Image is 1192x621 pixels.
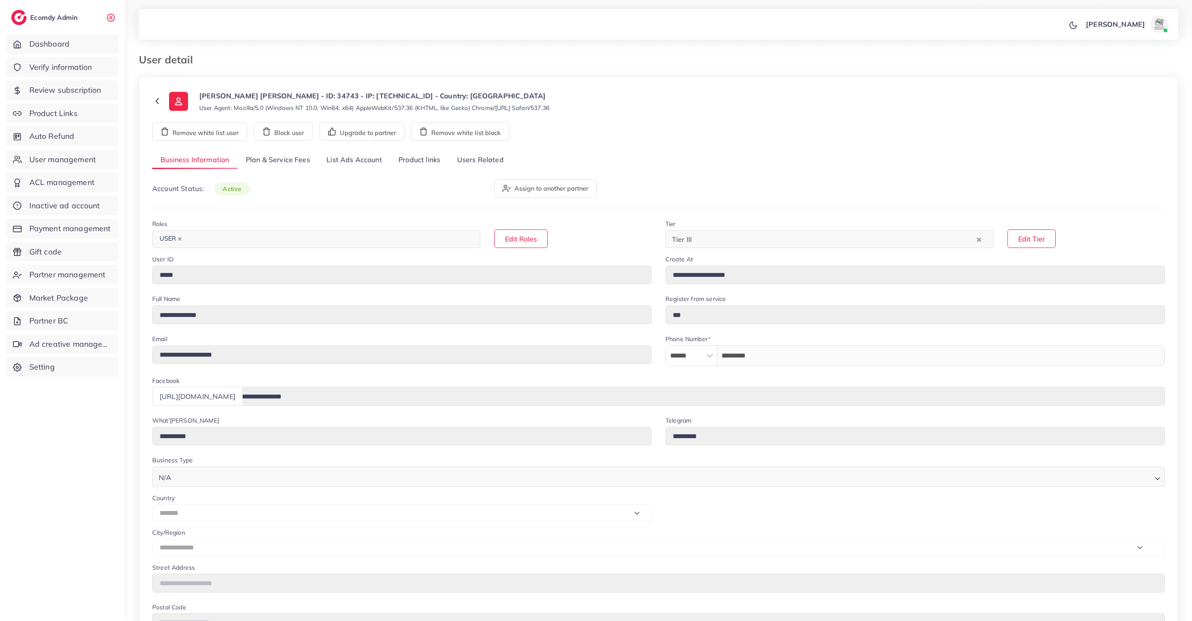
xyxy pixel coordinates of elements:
[29,361,55,373] span: Setting
[169,92,188,111] img: ic-user-info.36bf1079.svg
[6,242,119,262] a: Gift code
[665,220,676,228] label: Tier
[494,179,597,198] button: Assign to another partner
[199,91,549,101] p: [PERSON_NAME] [PERSON_NAME] - ID: 34743 - IP: [TECHNICAL_ID] - Country: [GEOGRAPHIC_DATA]
[152,230,480,248] div: Search for option
[152,183,250,194] p: Account Status:
[29,62,92,73] span: Verify information
[156,233,186,245] span: USER
[152,456,193,464] label: Business Type
[254,122,313,141] button: Block user
[411,122,509,141] button: Remove white list block
[152,528,185,537] label: City/Region
[6,80,119,100] a: Review subscription
[6,196,119,216] a: Inactive ad account
[152,603,186,612] label: Postal Code
[152,295,180,303] label: Full Name
[665,230,994,248] div: Search for option
[30,13,80,22] h2: Ecomdy Admin
[29,339,112,350] span: Ad creative management
[6,150,119,169] a: User management
[6,334,119,354] a: Ad creative management
[6,265,119,285] a: Partner management
[6,357,119,377] a: Setting
[6,219,119,238] a: Payment management
[390,151,449,169] a: Product links
[152,467,1165,487] div: Search for option
[29,292,88,304] span: Market Package
[665,335,711,343] label: Phone Number
[29,38,69,50] span: Dashboard
[174,469,1151,484] input: Search for option
[187,232,469,246] input: Search for option
[11,10,80,25] a: logoEcomdy Admin
[29,315,69,326] span: Partner BC
[152,122,247,141] button: Remove white list user
[1081,16,1171,33] a: [PERSON_NAME]avatar
[318,151,390,169] a: List Ads Account
[1086,19,1145,29] p: [PERSON_NAME]
[157,471,173,484] span: N/A
[152,416,219,425] label: What'[PERSON_NAME]
[449,151,511,169] a: Users Related
[29,246,62,257] span: Gift code
[152,255,173,263] label: User ID
[320,122,405,141] button: Upgrade to partner
[6,172,119,192] a: ACL management
[238,151,318,169] a: Plan & Service Fees
[199,103,549,112] small: User Agent: Mozilla/5.0 (Windows NT 10.0; Win64; x64) AppleWebKit/537.36 (KHTML, like Gecko) Chro...
[178,237,182,241] button: Deselect USER
[214,182,250,195] span: active
[152,494,175,502] label: Country
[6,34,119,54] a: Dashboard
[152,220,167,228] label: Roles
[6,57,119,77] a: Verify information
[6,288,119,308] a: Market Package
[11,10,27,25] img: logo
[6,126,119,146] a: Auto Refund
[152,335,167,343] label: Email
[29,154,96,165] span: User management
[670,233,693,246] span: Tier III
[29,108,78,119] span: Product Links
[29,131,75,142] span: Auto Refund
[1007,229,1056,248] button: Edit Tier
[665,255,693,263] label: Create At
[977,234,981,244] button: Clear Selected
[152,151,238,169] a: Business Information
[494,229,548,248] button: Edit Roles
[694,232,975,246] input: Search for option
[152,387,242,405] div: [URL][DOMAIN_NAME]
[29,269,106,280] span: Partner management
[29,85,101,96] span: Review subscription
[152,563,195,572] label: Street Address
[29,223,111,234] span: Payment management
[29,177,94,188] span: ACL management
[665,416,691,425] label: Telegram
[665,295,726,303] label: Register from service
[152,376,179,385] label: Facebook
[6,103,119,123] a: Product Links
[139,53,200,66] h3: User detail
[1151,16,1168,33] img: avatar
[6,311,119,331] a: Partner BC
[29,200,100,211] span: Inactive ad account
